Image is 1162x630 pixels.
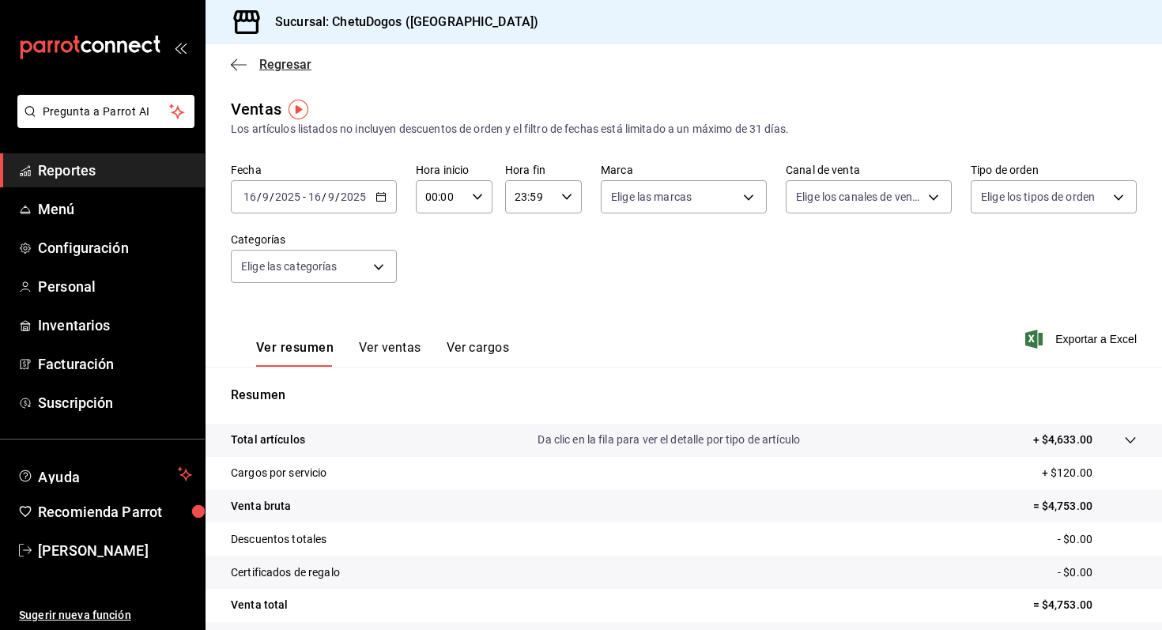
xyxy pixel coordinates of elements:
p: + $4,633.00 [1033,432,1092,448]
span: Elige los canales de venta [796,189,922,205]
p: Descuentos totales [231,531,326,548]
input: -- [262,191,270,203]
label: Marca [601,164,767,175]
input: -- [307,191,322,203]
span: Elige las categorías [241,258,338,274]
a: Pregunta a Parrot AI [11,115,194,131]
p: - $0.00 [1058,531,1137,548]
label: Hora fin [505,164,582,175]
input: ---- [274,191,301,203]
div: navigation tabs [256,340,509,367]
p: Cargos por servicio [231,465,327,481]
p: Resumen [231,386,1137,405]
span: Recomienda Parrot [38,501,192,522]
input: -- [327,191,335,203]
input: -- [243,191,257,203]
p: Venta total [231,597,288,613]
span: [PERSON_NAME] [38,540,192,561]
span: / [270,191,274,203]
p: Total artículos [231,432,305,448]
span: Configuración [38,237,192,258]
div: Ventas [231,97,281,121]
button: Ver ventas [359,340,421,367]
button: Ver cargos [447,340,510,367]
p: - $0.00 [1058,564,1137,581]
span: Pregunta a Parrot AI [43,104,170,120]
span: Personal [38,276,192,297]
h3: Sucursal: ChetuDogos ([GEOGRAPHIC_DATA]) [262,13,538,32]
label: Canal de venta [786,164,952,175]
p: = $4,753.00 [1033,498,1137,515]
input: ---- [340,191,367,203]
span: Ayuda [38,465,172,484]
label: Tipo de orden [971,164,1137,175]
button: Regresar [231,57,311,72]
span: Elige las marcas [611,189,692,205]
img: Tooltip marker [289,100,308,119]
button: Ver resumen [256,340,334,367]
button: open_drawer_menu [174,41,187,54]
span: Reportes [38,160,192,181]
label: Categorías [231,234,397,245]
span: / [257,191,262,203]
span: Facturación [38,353,192,375]
button: Exportar a Excel [1028,330,1137,349]
button: Pregunta a Parrot AI [17,95,194,128]
span: - [303,191,306,203]
span: Menú [38,198,192,220]
p: Certificados de regalo [231,564,340,581]
div: Los artículos listados no incluyen descuentos de orden y el filtro de fechas está limitado a un m... [231,121,1137,138]
span: / [322,191,326,203]
span: Elige los tipos de orden [981,189,1095,205]
span: Regresar [259,57,311,72]
p: + $120.00 [1042,465,1137,481]
span: / [335,191,340,203]
p: Da clic en la fila para ver el detalle por tipo de artículo [538,432,800,448]
p: = $4,753.00 [1033,597,1137,613]
p: Venta bruta [231,498,291,515]
label: Fecha [231,164,397,175]
label: Hora inicio [416,164,492,175]
span: Sugerir nueva función [19,607,192,624]
span: Suscripción [38,392,192,413]
span: Inventarios [38,315,192,336]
